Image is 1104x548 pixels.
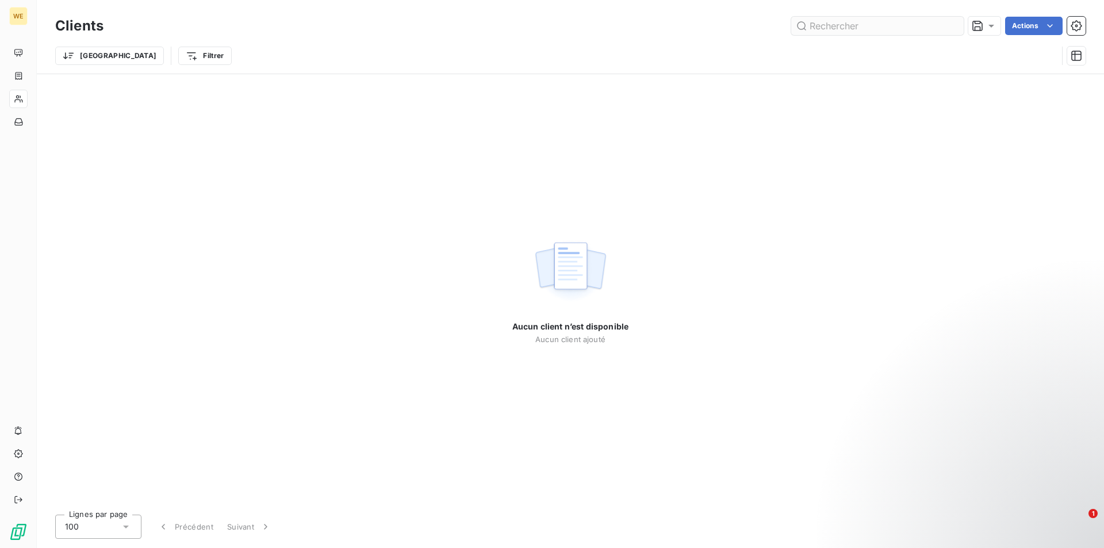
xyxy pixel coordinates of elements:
[220,515,278,539] button: Suivant
[9,7,28,25] div: WE
[791,17,964,35] input: Rechercher
[874,436,1104,517] iframe: Intercom notifications message
[534,236,607,307] img: empty state
[1065,509,1092,536] iframe: Intercom live chat
[1088,509,1098,518] span: 1
[151,515,220,539] button: Précédent
[1005,17,1063,35] button: Actions
[65,521,79,532] span: 100
[178,47,231,65] button: Filtrer
[512,321,628,332] span: Aucun client n’est disponible
[55,16,103,36] h3: Clients
[55,47,164,65] button: [GEOGRAPHIC_DATA]
[9,523,28,541] img: Logo LeanPay
[535,335,605,344] span: Aucun client ajouté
